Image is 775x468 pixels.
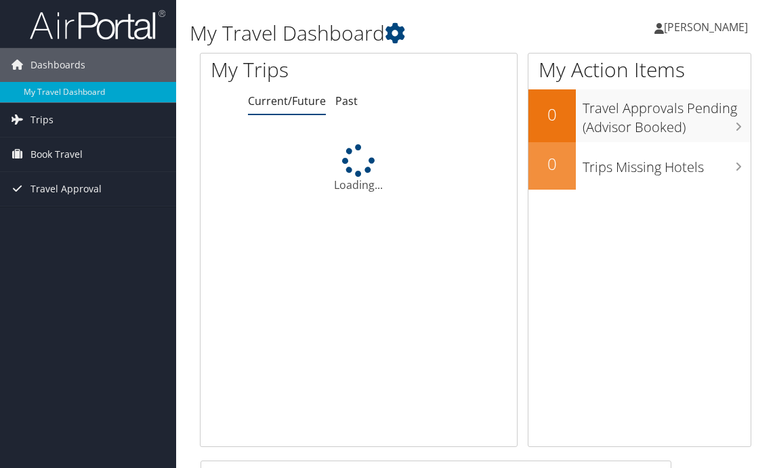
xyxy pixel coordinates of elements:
[335,93,358,108] a: Past
[30,172,102,206] span: Travel Approval
[583,92,751,137] h3: Travel Approvals Pending (Advisor Booked)
[528,152,576,175] h2: 0
[30,9,165,41] img: airportal-logo.png
[30,103,54,137] span: Trips
[190,19,571,47] h1: My Travel Dashboard
[528,103,576,126] h2: 0
[528,89,751,142] a: 0Travel Approvals Pending (Advisor Booked)
[583,151,751,177] h3: Trips Missing Hotels
[528,56,751,84] h1: My Action Items
[201,144,517,193] div: Loading...
[664,20,748,35] span: [PERSON_NAME]
[30,48,85,82] span: Dashboards
[211,56,375,84] h1: My Trips
[528,142,751,190] a: 0Trips Missing Hotels
[654,7,761,47] a: [PERSON_NAME]
[30,137,83,171] span: Book Travel
[248,93,326,108] a: Current/Future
